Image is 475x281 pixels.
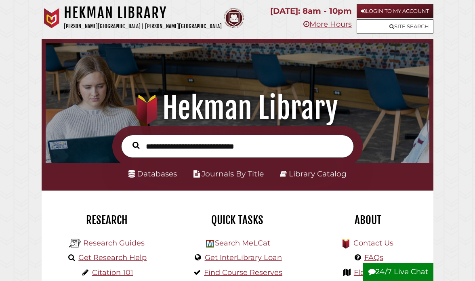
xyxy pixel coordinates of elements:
[354,268,394,277] a: Floor Maps
[64,22,222,31] p: [PERSON_NAME][GEOGRAPHIC_DATA] | [PERSON_NAME][GEOGRAPHIC_DATA]
[78,253,147,262] a: Get Research Help
[289,169,347,178] a: Library Catalog
[69,237,81,250] img: Hekman Library Logo
[205,253,282,262] a: Get InterLibrary Loan
[364,253,383,262] a: FAQs
[128,169,177,178] a: Databases
[353,239,393,247] a: Contact Us
[309,213,427,227] h2: About
[92,268,133,277] a: Citation 101
[83,239,145,247] a: Research Guides
[128,140,143,151] button: Search
[206,240,214,247] img: Hekman Library Logo
[215,239,270,247] a: Search MeLCat
[132,142,139,149] i: Search
[303,20,352,29] a: More Hours
[202,169,264,178] a: Journals By Title
[48,213,166,227] h2: Research
[270,4,352,18] p: [DATE]: 8am - 10pm
[204,268,282,277] a: Find Course Reserves
[224,8,244,28] img: Calvin Theological Seminary
[178,213,296,227] h2: Quick Tasks
[53,90,422,126] h1: Hekman Library
[357,19,433,34] a: Site Search
[64,4,222,22] h1: Hekman Library
[42,8,62,28] img: Calvin University
[357,4,433,18] a: Login to My Account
